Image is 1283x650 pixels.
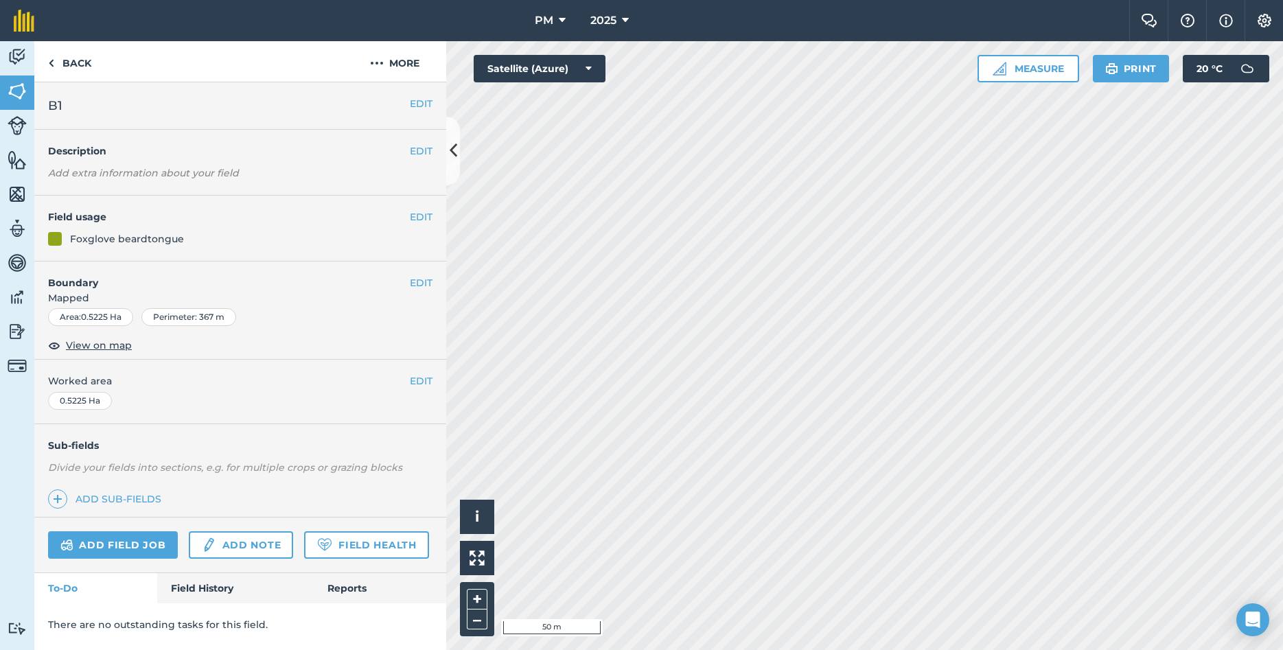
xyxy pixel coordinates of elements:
[189,531,293,559] a: Add note
[34,262,410,290] h4: Boundary
[460,500,494,534] button: i
[53,491,62,507] img: svg+xml;base64,PHN2ZyB4bWxucz0iaHR0cDovL3d3dy53My5vcmcvMjAwMC9zdmciIHdpZHRoPSIxNCIgaGVpZ2h0PSIyNC...
[535,12,553,29] span: PM
[410,143,432,159] button: EDIT
[8,150,27,170] img: svg+xml;base64,PHN2ZyB4bWxucz0iaHR0cDovL3d3dy53My5vcmcvMjAwMC9zdmciIHdpZHRoPSI1NiIgaGVpZ2h0PSI2MC...
[410,209,432,224] button: EDIT
[1236,603,1269,636] div: Open Intercom Messenger
[993,62,1006,76] img: Ruler icon
[48,392,112,410] div: 0.5225 Ha
[314,573,446,603] a: Reports
[48,308,133,326] div: Area : 0.5225 Ha
[8,321,27,342] img: svg+xml;base64,PD94bWwgdmVyc2lvbj0iMS4wIiBlbmNvZGluZz0idXRmLTgiPz4KPCEtLSBHZW5lcmF0b3I6IEFkb2JlIE...
[201,537,216,553] img: svg+xml;base64,PD94bWwgdmVyc2lvbj0iMS4wIiBlbmNvZGluZz0idXRmLTgiPz4KPCEtLSBHZW5lcmF0b3I6IEFkb2JlIE...
[590,12,616,29] span: 2025
[1197,55,1223,82] span: 20 ° C
[8,253,27,273] img: svg+xml;base64,PD94bWwgdmVyc2lvbj0iMS4wIiBlbmNvZGluZz0idXRmLTgiPz4KPCEtLSBHZW5lcmF0b3I6IEFkb2JlIE...
[1219,12,1233,29] img: svg+xml;base64,PHN2ZyB4bWxucz0iaHR0cDovL3d3dy53My5vcmcvMjAwMC9zdmciIHdpZHRoPSIxNyIgaGVpZ2h0PSIxNy...
[8,47,27,67] img: svg+xml;base64,PD94bWwgdmVyc2lvbj0iMS4wIiBlbmNvZGluZz0idXRmLTgiPz4KPCEtLSBHZW5lcmF0b3I6IEFkb2JlIE...
[8,287,27,307] img: svg+xml;base64,PD94bWwgdmVyc2lvbj0iMS4wIiBlbmNvZGluZz0idXRmLTgiPz4KPCEtLSBHZW5lcmF0b3I6IEFkb2JlIE...
[978,55,1079,82] button: Measure
[410,275,432,290] button: EDIT
[8,116,27,135] img: svg+xml;base64,PD94bWwgdmVyc2lvbj0iMS4wIiBlbmNvZGluZz0idXRmLTgiPz4KPCEtLSBHZW5lcmF0b3I6IEFkb2JlIE...
[304,531,428,559] a: Field Health
[48,209,410,224] h4: Field usage
[8,356,27,375] img: svg+xml;base64,PD94bWwgdmVyc2lvbj0iMS4wIiBlbmNvZGluZz0idXRmLTgiPz4KPCEtLSBHZW5lcmF0b3I6IEFkb2JlIE...
[48,337,132,353] button: View on map
[48,489,167,509] a: Add sub-fields
[410,373,432,388] button: EDIT
[48,617,432,632] p: There are no outstanding tasks for this field.
[1183,55,1269,82] button: 20 °C
[70,231,184,246] div: Foxglove beardtongue
[1256,14,1273,27] img: A cog icon
[1234,55,1261,82] img: svg+xml;base64,PD94bWwgdmVyc2lvbj0iMS4wIiBlbmNvZGluZz0idXRmLTgiPz4KPCEtLSBHZW5lcmF0b3I6IEFkb2JlIE...
[48,143,432,159] h4: Description
[48,96,62,115] span: B1
[48,55,54,71] img: svg+xml;base64,PHN2ZyB4bWxucz0iaHR0cDovL3d3dy53My5vcmcvMjAwMC9zdmciIHdpZHRoPSI5IiBoZWlnaHQ9IjI0Ii...
[467,610,487,629] button: –
[475,508,479,525] span: i
[14,10,34,32] img: fieldmargin Logo
[48,531,178,559] a: Add field job
[1093,55,1170,82] button: Print
[60,537,73,553] img: svg+xml;base64,PD94bWwgdmVyc2lvbj0iMS4wIiBlbmNvZGluZz0idXRmLTgiPz4KPCEtLSBHZW5lcmF0b3I6IEFkb2JlIE...
[370,55,384,71] img: svg+xml;base64,PHN2ZyB4bWxucz0iaHR0cDovL3d3dy53My5vcmcvMjAwMC9zdmciIHdpZHRoPSIyMCIgaGVpZ2h0PSIyNC...
[410,96,432,111] button: EDIT
[34,290,446,305] span: Mapped
[34,573,157,603] a: To-Do
[8,218,27,239] img: svg+xml;base64,PD94bWwgdmVyc2lvbj0iMS4wIiBlbmNvZGluZz0idXRmLTgiPz4KPCEtLSBHZW5lcmF0b3I6IEFkb2JlIE...
[48,167,239,179] em: Add extra information about your field
[48,461,402,474] em: Divide your fields into sections, e.g. for multiple crops or grazing blocks
[8,622,27,635] img: svg+xml;base64,PD94bWwgdmVyc2lvbj0iMS4wIiBlbmNvZGluZz0idXRmLTgiPz4KPCEtLSBHZW5lcmF0b3I6IEFkb2JlIE...
[8,184,27,205] img: svg+xml;base64,PHN2ZyB4bWxucz0iaHR0cDovL3d3dy53My5vcmcvMjAwMC9zdmciIHdpZHRoPSI1NiIgaGVpZ2h0PSI2MC...
[470,550,485,566] img: Four arrows, one pointing top left, one top right, one bottom right and the last bottom left
[1105,60,1118,77] img: svg+xml;base64,PHN2ZyB4bWxucz0iaHR0cDovL3d3dy53My5vcmcvMjAwMC9zdmciIHdpZHRoPSIxOSIgaGVpZ2h0PSIyNC...
[34,41,105,82] a: Back
[48,337,60,353] img: svg+xml;base64,PHN2ZyB4bWxucz0iaHR0cDovL3d3dy53My5vcmcvMjAwMC9zdmciIHdpZHRoPSIxOCIgaGVpZ2h0PSIyNC...
[141,308,236,326] div: Perimeter : 367 m
[474,55,605,82] button: Satellite (Azure)
[8,81,27,102] img: svg+xml;base64,PHN2ZyB4bWxucz0iaHR0cDovL3d3dy53My5vcmcvMjAwMC9zdmciIHdpZHRoPSI1NiIgaGVpZ2h0PSI2MC...
[343,41,446,82] button: More
[66,338,132,353] span: View on map
[1141,14,1157,27] img: Two speech bubbles overlapping with the left bubble in the forefront
[48,373,432,388] span: Worked area
[467,589,487,610] button: +
[1179,14,1196,27] img: A question mark icon
[34,438,446,453] h4: Sub-fields
[157,573,313,603] a: Field History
